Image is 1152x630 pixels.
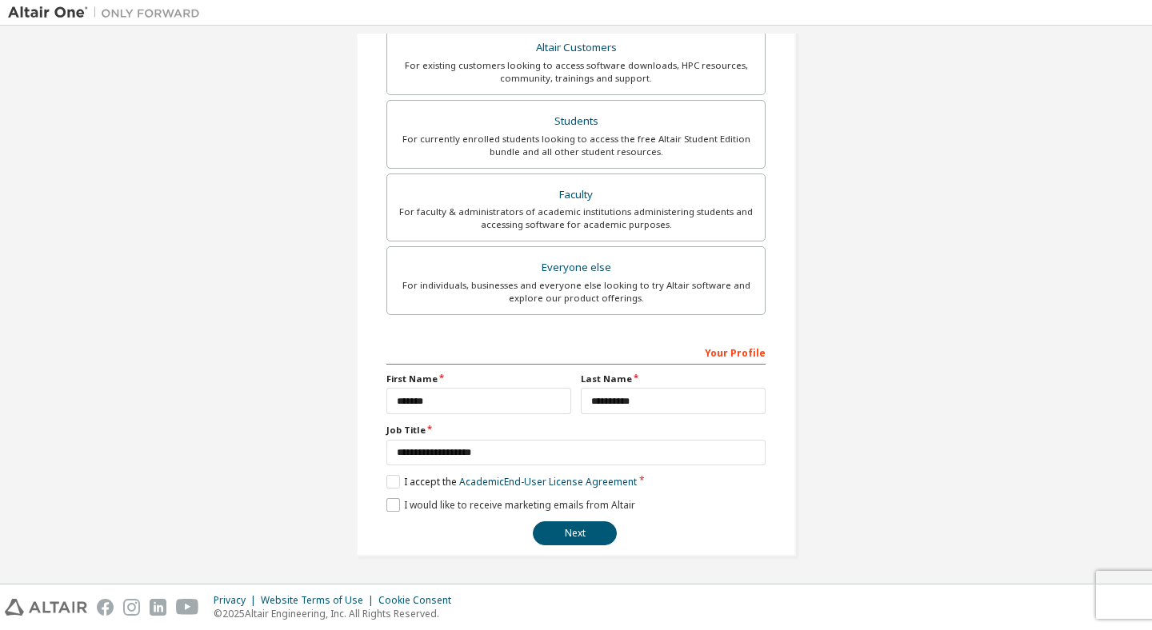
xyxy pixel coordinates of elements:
[386,424,766,437] label: Job Title
[459,475,637,488] a: Academic End-User License Agreement
[397,133,755,158] div: For currently enrolled students looking to access the free Altair Student Edition bundle and all ...
[214,607,461,620] p: © 2025 Altair Engineering, Inc. All Rights Reserved.
[533,521,617,545] button: Next
[97,599,114,616] img: facebook.svg
[386,373,571,385] label: First Name
[123,599,140,616] img: instagram.svg
[214,594,261,607] div: Privacy
[386,498,635,512] label: I would like to receive marketing emails from Altair
[397,37,755,59] div: Altair Customers
[5,599,87,616] img: altair_logo.svg
[397,184,755,206] div: Faculty
[397,257,755,279] div: Everyone else
[581,373,766,385] label: Last Name
[378,594,461,607] div: Cookie Consent
[397,279,755,305] div: For individuals, businesses and everyone else looking to try Altair software and explore our prod...
[386,475,637,488] label: I accept the
[150,599,166,616] img: linkedin.svg
[176,599,199,616] img: youtube.svg
[386,339,766,365] div: Your Profile
[397,59,755,85] div: For existing customers looking to access software downloads, HPC resources, community, trainings ...
[261,594,378,607] div: Website Terms of Use
[397,110,755,133] div: Students
[8,5,208,21] img: Altair One
[397,205,755,231] div: For faculty & administrators of academic institutions administering students and accessing softwa...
